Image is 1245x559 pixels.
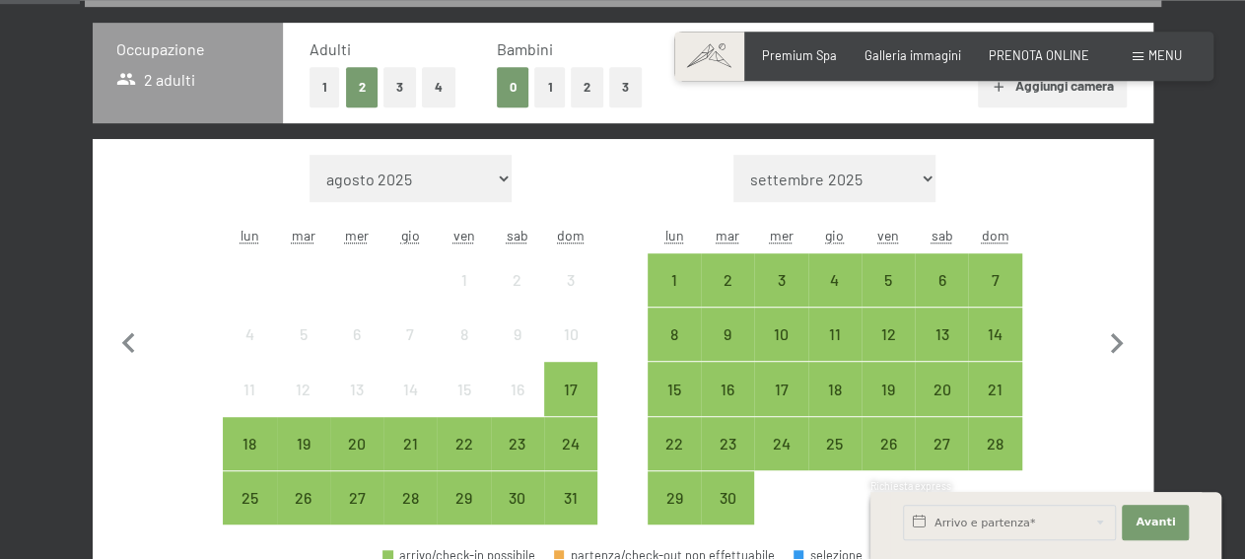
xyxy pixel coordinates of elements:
[544,308,597,361] div: Sun Aug 10 2025
[754,417,807,470] div: Wed Sep 24 2025
[116,38,260,60] h3: Occupazione
[277,362,330,415] div: arrivo/check-in non effettuabile
[756,272,805,321] div: 3
[330,417,383,470] div: Wed Aug 20 2025
[493,272,542,321] div: 2
[493,382,542,431] div: 16
[546,382,595,431] div: 17
[401,227,420,244] abbr: giovedì
[491,417,544,470] div: arrivo/check-in possibile
[701,253,754,307] div: Tue Sep 02 2025
[862,362,915,415] div: Fri Sep 19 2025
[862,308,915,361] div: arrivo/check-in possibile
[491,417,544,470] div: Sat Aug 23 2025
[108,155,150,525] button: Mese precedente
[491,471,544,524] div: arrivo/check-in possibile
[754,417,807,470] div: arrivo/check-in possibile
[544,253,597,307] div: arrivo/check-in non effettuabile
[754,362,807,415] div: Wed Sep 17 2025
[383,417,437,470] div: Thu Aug 21 2025
[544,362,597,415] div: arrivo/check-in possibile
[701,471,754,524] div: Tue Sep 30 2025
[439,272,488,321] div: 1
[648,417,701,470] div: arrivo/check-in possibile
[650,490,699,539] div: 29
[277,308,330,361] div: Tue Aug 05 2025
[648,308,701,361] div: arrivo/check-in possibile
[491,308,544,361] div: Sat Aug 09 2025
[385,382,435,431] div: 14
[439,326,488,376] div: 8
[701,417,754,470] div: Tue Sep 23 2025
[648,253,701,307] div: Mon Sep 01 2025
[978,65,1127,108] button: Aggiungi camera
[225,326,274,376] div: 4
[648,362,701,415] div: Mon Sep 15 2025
[279,382,328,431] div: 12
[332,490,381,539] div: 27
[223,417,276,470] div: Mon Aug 18 2025
[808,362,862,415] div: Thu Sep 18 2025
[970,382,1019,431] div: 21
[968,308,1021,361] div: Sun Sep 14 2025
[383,362,437,415] div: Thu Aug 14 2025
[437,471,490,524] div: arrivo/check-in possibile
[701,308,754,361] div: arrivo/check-in possibile
[648,417,701,470] div: Mon Sep 22 2025
[223,308,276,361] div: Mon Aug 04 2025
[223,308,276,361] div: arrivo/check-in non effettuabile
[864,382,913,431] div: 19
[756,382,805,431] div: 17
[810,382,860,431] div: 18
[332,436,381,485] div: 20
[437,417,490,470] div: Fri Aug 22 2025
[332,382,381,431] div: 13
[437,417,490,470] div: arrivo/check-in possibile
[648,362,701,415] div: arrivo/check-in possibile
[701,362,754,415] div: Tue Sep 16 2025
[754,362,807,415] div: arrivo/check-in possibile
[968,308,1021,361] div: arrivo/check-in possibile
[544,362,597,415] div: Sun Aug 17 2025
[385,326,435,376] div: 7
[493,490,542,539] div: 30
[385,490,435,539] div: 28
[1148,47,1182,63] span: Menu
[497,39,553,58] span: Bambini
[277,417,330,470] div: arrivo/check-in possibile
[769,227,793,244] abbr: mercoledì
[915,253,968,307] div: arrivo/check-in possibile
[915,362,968,415] div: arrivo/check-in possibile
[808,417,862,470] div: Thu Sep 25 2025
[279,490,328,539] div: 26
[491,253,544,307] div: arrivo/check-in non effettuabile
[970,436,1019,485] div: 28
[703,436,752,485] div: 23
[493,436,542,485] div: 23
[970,272,1019,321] div: 7
[716,227,739,244] abbr: martedì
[703,490,752,539] div: 30
[810,436,860,485] div: 25
[116,69,196,91] span: 2 adulti
[241,227,259,244] abbr: lunedì
[437,308,490,361] div: arrivo/check-in non effettuabile
[650,326,699,376] div: 8
[808,417,862,470] div: arrivo/check-in possibile
[439,490,488,539] div: 29
[703,382,752,431] div: 16
[437,253,490,307] div: Fri Aug 01 2025
[915,417,968,470] div: arrivo/check-in possibile
[277,308,330,361] div: arrivo/check-in non effettuabile
[422,67,455,107] button: 4
[544,417,597,470] div: arrivo/check-in possibile
[825,227,844,244] abbr: giovedì
[279,436,328,485] div: 19
[989,47,1089,63] span: PRENOTA ONLINE
[346,67,379,107] button: 2
[223,362,276,415] div: arrivo/check-in non effettuabile
[330,471,383,524] div: Wed Aug 27 2025
[701,471,754,524] div: arrivo/check-in possibile
[808,308,862,361] div: arrivo/check-in possibile
[491,253,544,307] div: Sat Aug 02 2025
